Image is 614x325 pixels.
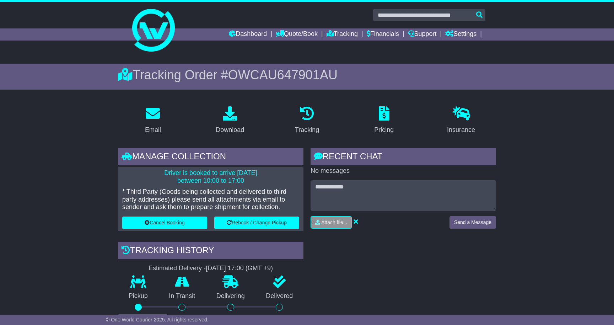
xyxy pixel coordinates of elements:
[211,104,249,137] a: Download
[255,292,304,300] p: Delivered
[327,28,358,41] a: Tracking
[118,148,303,167] div: Manage collection
[118,292,158,300] p: Pickup
[158,292,206,300] p: In Transit
[367,28,399,41] a: Financials
[370,104,398,137] a: Pricing
[229,28,267,41] a: Dashboard
[106,317,209,323] span: © One World Courier 2025. All rights reserved.
[122,217,207,229] button: Cancel Booking
[140,104,166,137] a: Email
[311,167,496,175] p: No messages
[276,28,318,41] a: Quote/Book
[206,292,255,300] p: Delivering
[214,217,299,229] button: Rebook / Change Pickup
[374,125,394,135] div: Pricing
[228,68,338,82] span: OWCAU647901AU
[206,265,273,272] div: [DATE] 17:00 (GMT +9)
[118,265,303,272] div: Estimated Delivery -
[118,242,303,261] div: Tracking history
[122,188,299,211] p: * Third Party (Goods being collected and delivered to third party addresses) please send all atta...
[447,125,475,135] div: Insurance
[290,104,324,137] a: Tracking
[449,216,496,229] button: Send a Message
[145,125,161,135] div: Email
[442,104,480,137] a: Insurance
[216,125,244,135] div: Download
[445,28,476,41] a: Settings
[311,148,496,167] div: RECENT CHAT
[122,169,299,185] p: Driver is booked to arrive [DATE] between 10:00 to 17:00
[295,125,319,135] div: Tracking
[118,67,496,82] div: Tracking Order #
[408,28,437,41] a: Support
